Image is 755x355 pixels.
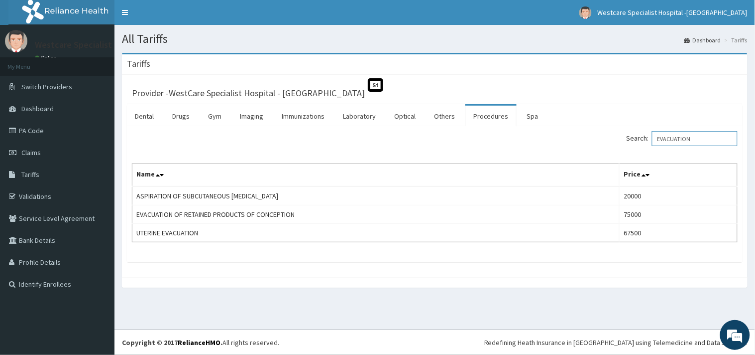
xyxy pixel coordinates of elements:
[232,106,271,127] a: Imaging
[163,5,187,29] div: Minimize live chat window
[35,54,59,61] a: Online
[598,8,748,17] span: Westcare Specialist Hospital -[GEOGRAPHIC_DATA]
[519,106,546,127] a: Spa
[465,106,517,127] a: Procedures
[335,106,384,127] a: Laboratory
[132,89,365,98] h3: Provider - WestCare Specialist Hospital - [GEOGRAPHIC_DATA]
[368,78,383,92] span: St
[21,104,54,113] span: Dashboard
[122,338,222,347] strong: Copyright © 2017 .
[274,106,332,127] a: Immunizations
[386,106,424,127] a: Optical
[132,164,620,187] th: Name
[132,224,620,242] td: UTERINE EVACUATION
[652,131,738,146] input: Search:
[627,131,738,146] label: Search:
[18,50,40,75] img: d_794563401_company_1708531726252_794563401
[579,6,592,19] img: User Image
[122,32,748,45] h1: All Tariffs
[132,186,620,205] td: ASPIRATION OF SUBCUTANEOUS [MEDICAL_DATA]
[5,243,190,278] textarea: Type your message and hit 'Enter'
[484,338,748,348] div: Redefining Heath Insurance in [GEOGRAPHIC_DATA] using Telemedicine and Data Science!
[127,59,150,68] h3: Tariffs
[426,106,463,127] a: Others
[58,111,137,212] span: We're online!
[35,40,234,49] p: Westcare Specialist Hospital -[GEOGRAPHIC_DATA]
[722,36,748,44] li: Tariffs
[620,164,738,187] th: Price
[620,224,738,242] td: 67500
[5,30,27,52] img: User Image
[620,205,738,224] td: 75000
[164,106,198,127] a: Drugs
[114,330,755,355] footer: All rights reserved.
[132,205,620,224] td: EVACUATION OF RETAINED PRODUCTS OF CONCEPTION
[52,56,167,69] div: Chat with us now
[684,36,721,44] a: Dashboard
[127,106,162,127] a: Dental
[178,338,220,347] a: RelianceHMO
[620,186,738,205] td: 20000
[21,148,41,157] span: Claims
[200,106,229,127] a: Gym
[21,170,39,179] span: Tariffs
[21,82,72,91] span: Switch Providers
